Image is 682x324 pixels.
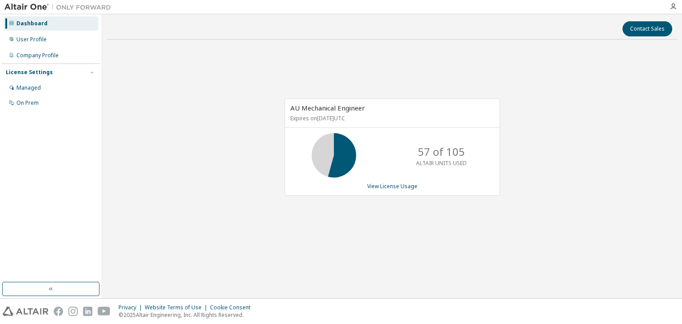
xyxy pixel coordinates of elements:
div: Managed [16,84,41,91]
p: 57 of 105 [418,144,465,159]
img: facebook.svg [54,307,63,316]
a: View License Usage [367,182,417,190]
img: instagram.svg [68,307,78,316]
p: Expires on [DATE] UTC [290,115,492,122]
img: linkedin.svg [83,307,92,316]
div: Dashboard [16,20,48,27]
img: altair_logo.svg [3,307,48,316]
button: Contact Sales [623,21,672,36]
div: Website Terms of Use [145,304,210,311]
div: User Profile [16,36,47,43]
div: Company Profile [16,52,59,59]
div: Privacy [119,304,145,311]
img: Altair One [4,3,115,12]
p: ALTAIR UNITS USED [416,159,467,167]
div: Cookie Consent [210,304,256,311]
div: On Prem [16,99,39,107]
p: © 2025 Altair Engineering, Inc. All Rights Reserved. [119,311,256,319]
span: AU Mechanical Engineer [290,103,365,112]
img: youtube.svg [98,307,111,316]
div: License Settings [6,69,53,76]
